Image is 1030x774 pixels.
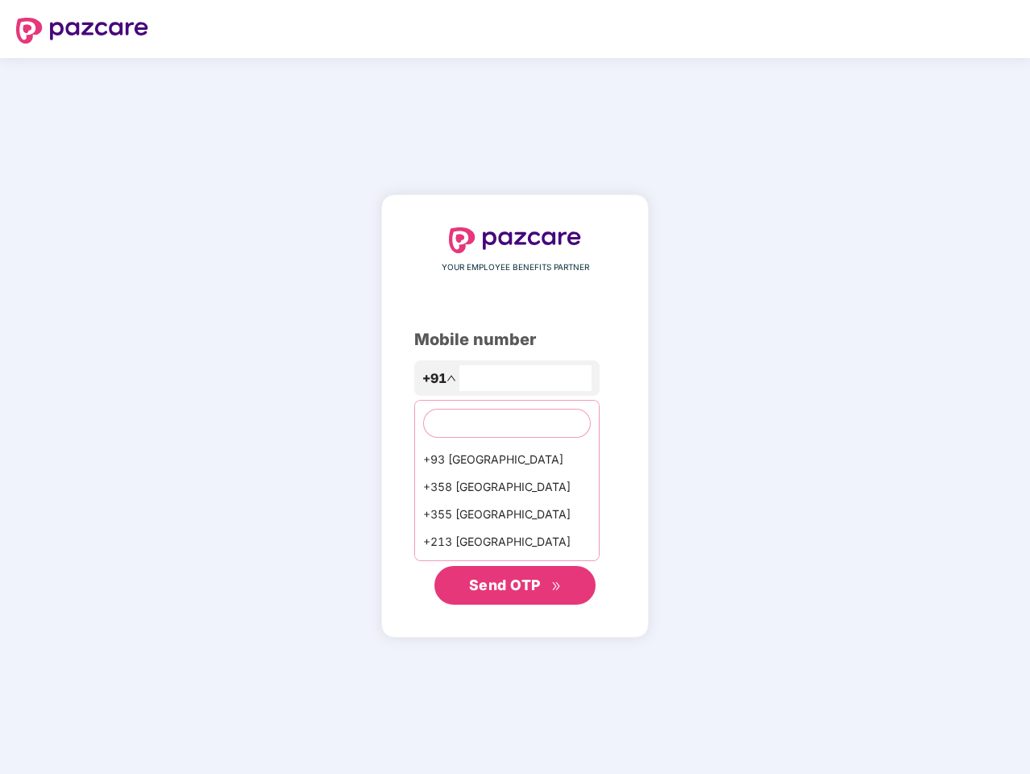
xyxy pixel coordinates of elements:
div: +213 [GEOGRAPHIC_DATA] [415,528,599,556]
span: +91 [422,368,446,389]
div: +1684 AmericanSamoa [415,556,599,583]
div: +355 [GEOGRAPHIC_DATA] [415,501,599,528]
div: +358 [GEOGRAPHIC_DATA] [415,473,599,501]
img: logo [449,227,581,253]
span: up [446,373,456,383]
img: logo [16,18,148,44]
div: Mobile number [414,327,616,352]
span: double-right [551,581,562,592]
div: +93 [GEOGRAPHIC_DATA] [415,446,599,473]
span: YOUR EMPLOYEE BENEFITS PARTNER [442,261,589,274]
button: Send OTPdouble-right [434,566,596,605]
span: Send OTP [469,576,541,593]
